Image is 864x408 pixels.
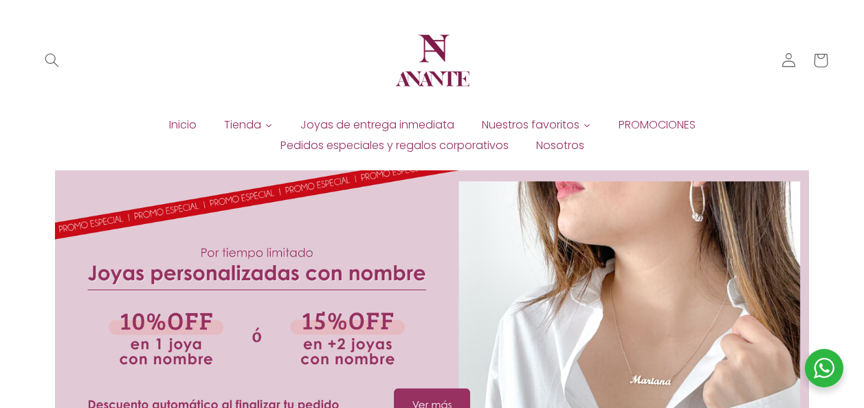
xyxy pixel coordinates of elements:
[391,19,474,102] img: Anante Joyería | Diseño en plata y oro
[280,138,509,153] span: Pedidos especiales y regalos corporativos
[267,135,522,156] a: Pedidos especiales y regalos corporativos
[536,138,584,153] span: Nosotros
[386,14,479,107] a: Anante Joyería | Diseño en plata y oro
[300,117,454,133] span: Joyas de entrega inmediata
[36,45,68,76] summary: Búsqueda
[287,115,468,135] a: Joyas de entrega inmediata
[169,117,197,133] span: Inicio
[482,117,579,133] span: Nuestros favoritos
[224,117,261,133] span: Tienda
[210,115,287,135] a: Tienda
[605,115,709,135] a: PROMOCIONES
[619,117,696,133] span: PROMOCIONES
[522,135,598,156] a: Nosotros
[155,115,210,135] a: Inicio
[468,115,605,135] a: Nuestros favoritos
